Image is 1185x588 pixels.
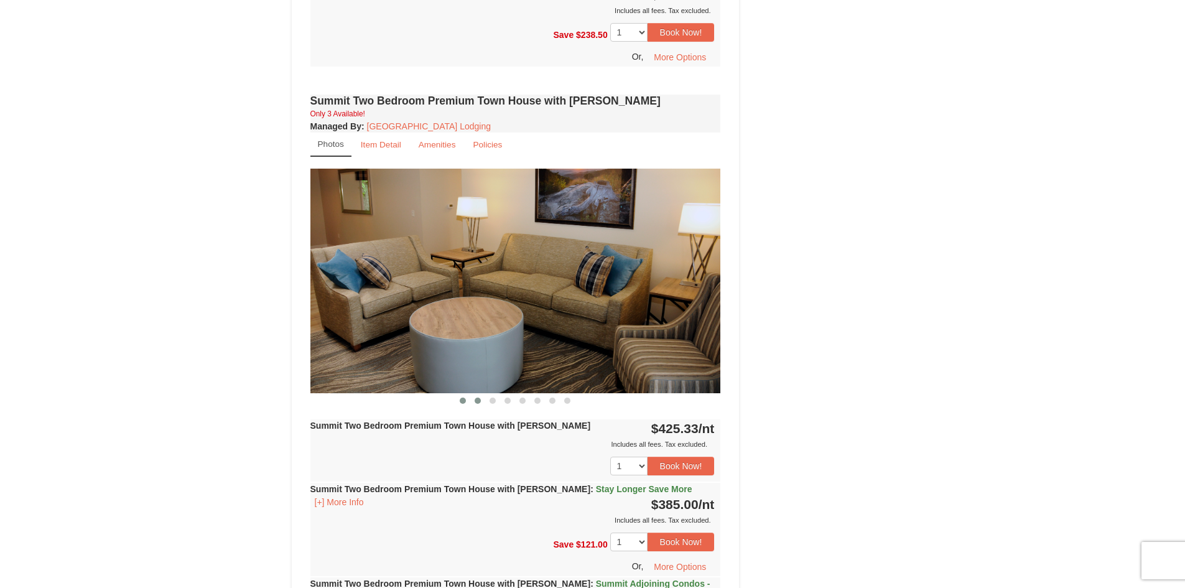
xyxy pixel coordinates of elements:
button: Book Now! [648,533,715,551]
strong: Summit Two Bedroom Premium Town House with [PERSON_NAME] [310,421,591,431]
small: Item Detail [361,140,401,149]
span: Stay Longer Save More [596,484,692,494]
small: Only 3 Available! [310,110,365,118]
small: Amenities [419,140,456,149]
span: Save [553,29,574,39]
div: Includes all fees. Tax excluded. [310,514,715,526]
a: [GEOGRAPHIC_DATA] Lodging [367,121,491,131]
span: : [590,484,593,494]
button: More Options [646,48,714,67]
div: Includes all fees. Tax excluded. [310,438,715,450]
a: Policies [465,133,510,157]
span: Managed By [310,121,361,131]
strong: : [310,121,365,131]
button: More Options [646,558,714,576]
h4: Summit Two Bedroom Premium Town House with [PERSON_NAME] [310,95,721,107]
strong: Summit Two Bedroom Premium Town House with [PERSON_NAME] [310,484,692,494]
button: [+] More Info [310,495,368,509]
a: Amenities [411,133,464,157]
span: Or, [632,52,644,62]
span: Save [553,539,574,549]
span: $121.00 [576,539,608,549]
a: Photos [310,133,351,157]
strong: $425.33 [651,421,715,436]
span: /nt [699,497,715,511]
img: 18876286-225-aee846a8.png [310,169,721,393]
button: Book Now! [648,23,715,42]
span: /nt [699,421,715,436]
small: Photos [318,139,344,149]
span: $238.50 [576,29,608,39]
a: Item Detail [353,133,409,157]
button: Book Now! [648,457,715,475]
div: Includes all fees. Tax excluded. [310,4,715,17]
small: Policies [473,140,502,149]
span: Or, [632,561,644,571]
span: $385.00 [651,497,699,511]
